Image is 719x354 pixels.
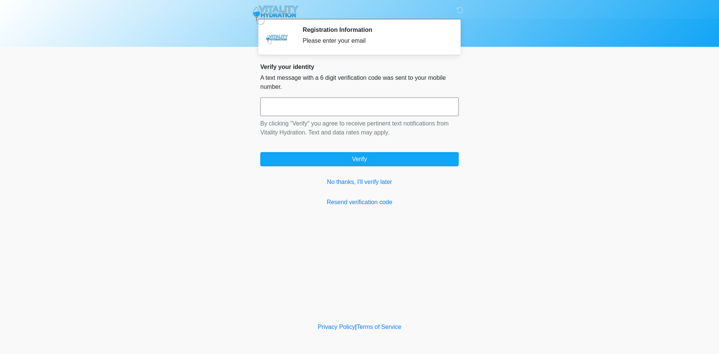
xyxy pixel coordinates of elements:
img: Agent Avatar [266,26,288,49]
div: Please enter your email [303,36,448,45]
a: No thanks, I'll verify later [260,178,459,187]
img: Vitality Hydration Logo [253,6,298,25]
p: By clicking "Verify" you agree to receive pertinent text notifications from Vitality Hydration. T... [260,119,459,137]
a: Resend verification code [260,198,459,207]
a: Privacy Policy [318,324,355,330]
p: A text message with a 6 digit verification code was sent to your mobile number. [260,73,459,91]
a: Terms of Service [357,324,401,330]
a: | [355,324,357,330]
h2: Verify your identity [260,63,459,70]
button: Verify [260,152,459,166]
